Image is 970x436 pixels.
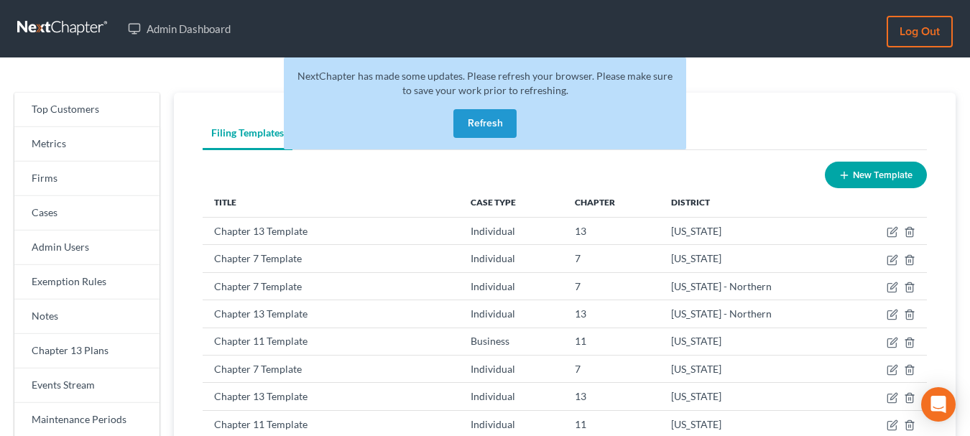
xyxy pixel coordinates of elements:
[459,188,563,217] th: Case Type
[453,109,517,138] button: Refresh
[660,328,848,355] td: [US_STATE]
[660,356,848,383] td: [US_STATE]
[14,300,160,334] a: Notes
[825,162,927,188] button: New Template
[660,272,848,300] td: [US_STATE] - Northern
[203,300,459,328] td: Chapter 13 Template
[660,245,848,272] td: [US_STATE]
[203,116,292,150] a: Filing Templates
[14,368,160,403] a: Events Stream
[921,387,956,422] div: Open Intercom Messenger
[563,383,660,410] td: 13
[203,272,459,300] td: Chapter 7 Template
[14,162,160,196] a: Firms
[14,196,160,231] a: Cases
[459,245,563,272] td: Individual
[563,328,660,355] td: 11
[887,16,953,47] a: Log out
[203,217,459,244] td: Chapter 13 Template
[121,16,238,42] a: Admin Dashboard
[459,300,563,328] td: Individual
[563,245,660,272] td: 7
[660,217,848,244] td: [US_STATE]
[459,356,563,383] td: Individual
[563,217,660,244] td: 13
[297,70,673,96] span: NextChapter has made some updates. Please refresh your browser. Please make sure to save your wor...
[660,383,848,410] td: [US_STATE]
[459,217,563,244] td: Individual
[563,188,660,217] th: Chapter
[203,188,459,217] th: Title
[203,328,459,355] td: Chapter 11 Template
[14,231,160,265] a: Admin Users
[459,328,563,355] td: Business
[459,383,563,410] td: Individual
[203,383,459,410] td: Chapter 13 Template
[563,356,660,383] td: 7
[660,188,848,217] th: District
[14,127,160,162] a: Metrics
[14,334,160,368] a: Chapter 13 Plans
[203,356,459,383] td: Chapter 7 Template
[14,265,160,300] a: Exemption Rules
[563,300,660,328] td: 13
[14,93,160,127] a: Top Customers
[459,272,563,300] td: Individual
[660,300,848,328] td: [US_STATE] - Northern
[563,272,660,300] td: 7
[203,245,459,272] td: Chapter 7 Template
